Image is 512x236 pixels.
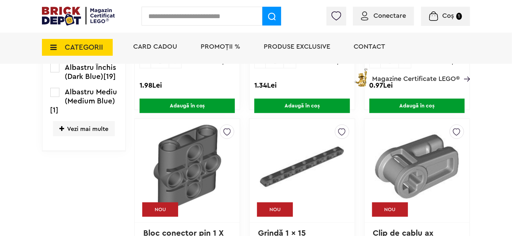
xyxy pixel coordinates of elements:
[365,99,469,113] a: Adaugă în coș
[142,202,178,217] div: NOU
[373,125,461,209] img: Clip de cablu ax
[143,125,231,209] img: Bloc conector pin 1 X 3 X 3
[65,88,117,105] span: Albastru Mediu (Medium Blue)
[373,12,406,19] span: Conectare
[460,67,470,74] a: Magazine Certificate LEGO®
[250,99,354,113] a: Adaugă în coș
[53,121,115,136] span: Vezi mai multe
[257,202,293,217] div: NOU
[258,125,346,209] img: Grindă 1 x 15 modificată cu găuri perpendiculare
[254,99,350,113] span: Adaugă în coș
[456,13,462,20] small: 1
[140,99,235,113] span: Adaugă în coș
[372,67,460,82] span: Magazine Certificate LEGO®
[135,99,240,113] a: Adaugă în coș
[361,12,406,19] a: Conectare
[369,99,465,113] span: Adaugă în coș
[354,43,385,50] a: Contact
[65,44,103,51] span: CATEGORII
[201,43,240,50] a: PROMOȚII %
[50,106,59,114] span: [1]
[264,43,330,50] a: Produse exclusive
[133,43,177,50] a: Card Cadou
[443,12,454,19] span: Coș
[372,202,408,217] div: NOU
